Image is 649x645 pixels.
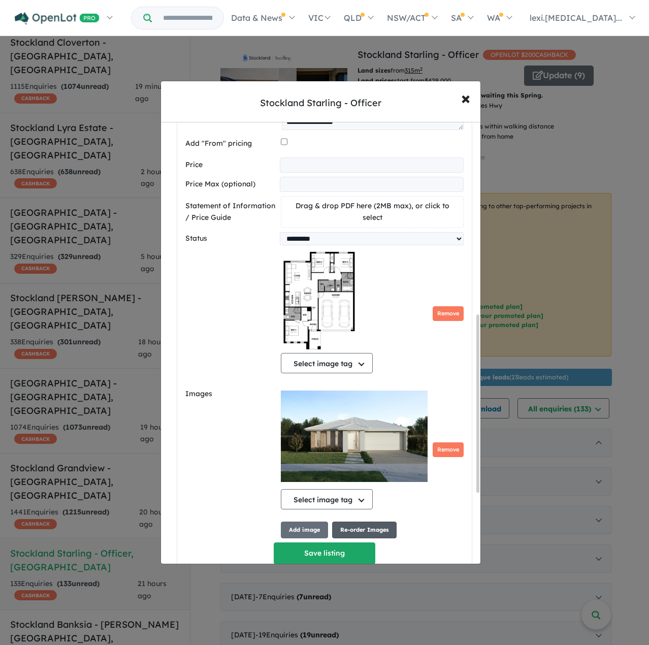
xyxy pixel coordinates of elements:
[15,12,100,25] img: Openlot PRO Logo White
[433,442,464,457] button: Remove
[281,522,328,538] button: Add image
[296,201,449,222] span: Drag & drop PDF here (2MB max), or click to select
[281,489,373,509] button: Select image tag
[461,87,470,109] span: ×
[260,96,381,110] div: Stockland Starling - Officer
[185,159,276,171] label: Price
[185,233,276,245] label: Status
[185,138,277,150] label: Add "From" pricing
[433,306,464,321] button: Remove
[281,385,428,487] img: 9k=
[185,178,276,190] label: Price Max (optional)
[332,522,397,538] button: Re-order Images
[185,388,277,400] label: Images
[281,249,357,351] img: 2Q==
[281,353,373,373] button: Select image tag
[530,13,622,23] span: lexi.[MEDICAL_DATA]...
[274,542,375,564] button: Save listing
[185,200,277,224] label: Statement of Information / Price Guide
[154,7,221,29] input: Try estate name, suburb, builder or developer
